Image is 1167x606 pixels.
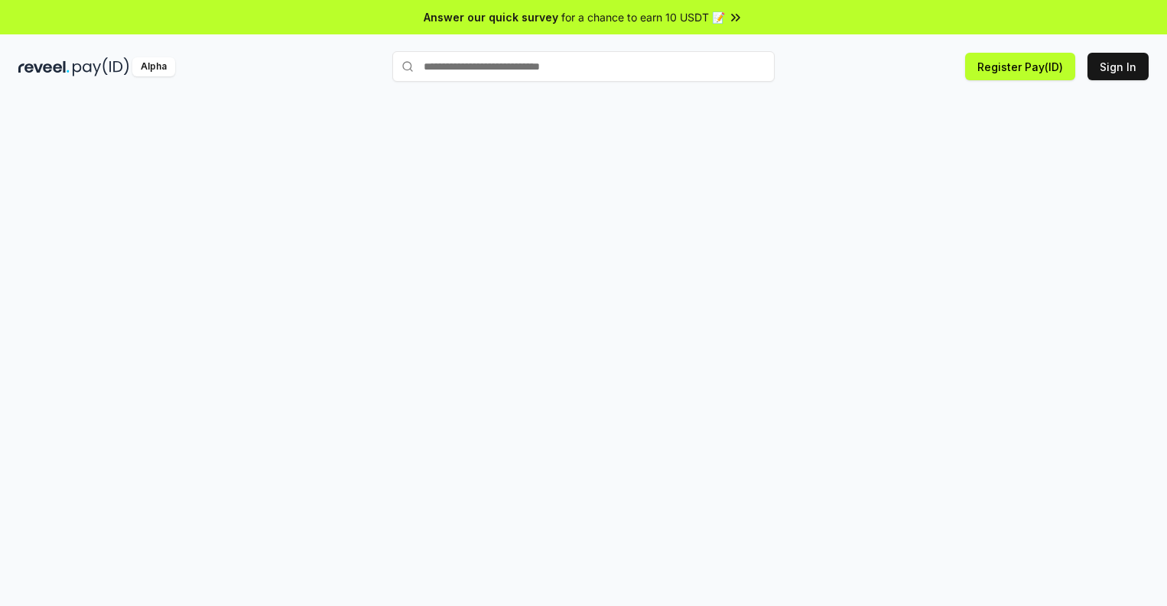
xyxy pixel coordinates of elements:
[965,53,1075,80] button: Register Pay(ID)
[424,9,558,25] span: Answer our quick survey
[73,57,129,76] img: pay_id
[561,9,725,25] span: for a chance to earn 10 USDT 📝
[132,57,175,76] div: Alpha
[1087,53,1149,80] button: Sign In
[18,57,70,76] img: reveel_dark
